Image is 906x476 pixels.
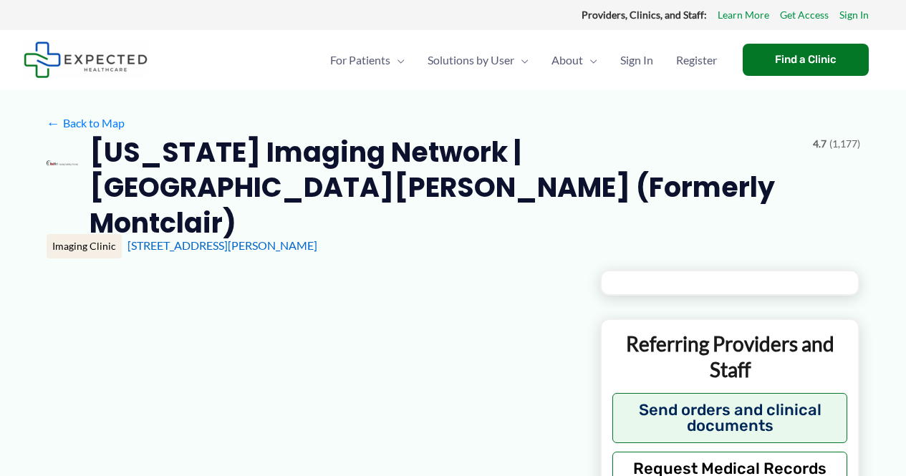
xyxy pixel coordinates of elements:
a: [STREET_ADDRESS][PERSON_NAME] [127,238,317,252]
span: About [551,35,583,85]
strong: Providers, Clinics, and Staff: [582,9,707,21]
a: Solutions by UserMenu Toggle [416,35,540,85]
a: ←Back to Map [47,112,125,134]
span: ← [47,116,60,130]
a: Sign In [839,6,869,24]
span: (1,177) [829,135,860,153]
span: Menu Toggle [583,35,597,85]
span: Solutions by User [428,35,514,85]
a: Register [665,35,728,85]
a: AboutMenu Toggle [540,35,609,85]
span: For Patients [330,35,390,85]
h2: [US_STATE] Imaging Network | [GEOGRAPHIC_DATA][PERSON_NAME] (Formerly Montclair) [90,135,801,241]
a: For PatientsMenu Toggle [319,35,416,85]
div: Imaging Clinic [47,234,122,258]
span: Register [676,35,717,85]
button: Send orders and clinical documents [612,393,848,443]
span: Menu Toggle [390,35,405,85]
a: Learn More [718,6,769,24]
span: Sign In [620,35,653,85]
span: Menu Toggle [514,35,529,85]
nav: Primary Site Navigation [319,35,728,85]
img: Expected Healthcare Logo - side, dark font, small [24,42,148,78]
p: Referring Providers and Staff [612,331,848,383]
span: 4.7 [813,135,827,153]
a: Find a Clinic [743,44,869,76]
a: Get Access [780,6,829,24]
a: Sign In [609,35,665,85]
